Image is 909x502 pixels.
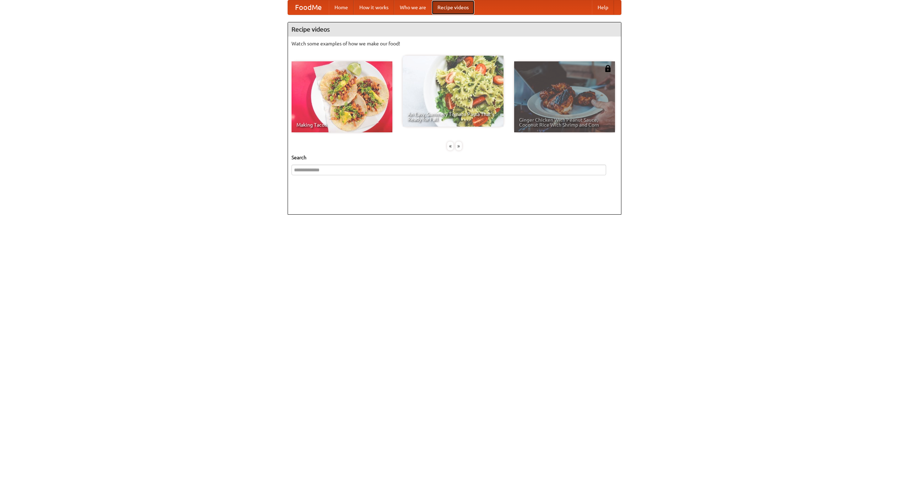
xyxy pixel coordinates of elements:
span: Making Tacos [296,122,387,127]
img: 483408.png [604,65,611,72]
a: Home [329,0,354,15]
a: How it works [354,0,394,15]
h5: Search [292,154,617,161]
a: Help [592,0,614,15]
a: Who we are [394,0,432,15]
a: Making Tacos [292,61,392,132]
h4: Recipe videos [288,22,621,37]
div: » [456,142,462,150]
span: An Easy, Summery Tomato Pasta That's Ready for Fall [408,112,499,122]
div: « [447,142,453,150]
p: Watch some examples of how we make our food! [292,40,617,47]
a: FoodMe [288,0,329,15]
a: Recipe videos [432,0,474,15]
a: An Easy, Summery Tomato Pasta That's Ready for Fall [403,56,504,127]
